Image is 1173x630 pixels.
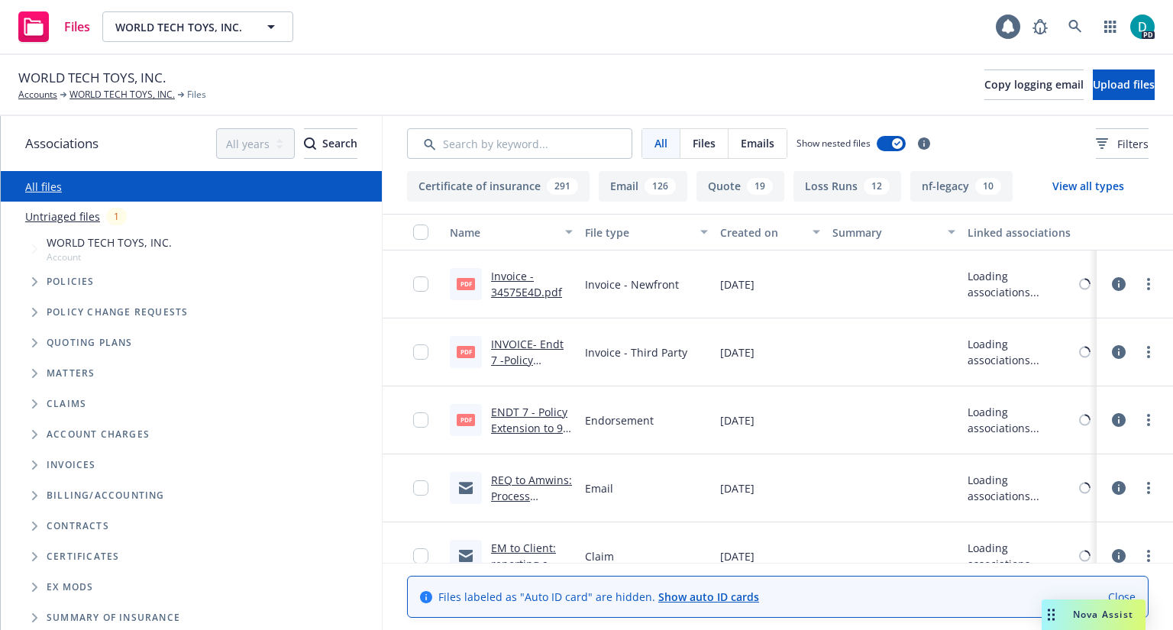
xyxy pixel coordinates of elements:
[47,491,165,500] span: Billing/Accounting
[720,480,755,496] span: [DATE]
[1108,589,1136,605] a: Close
[585,225,691,241] div: File type
[1042,599,1061,630] div: Drag to move
[413,480,428,496] input: Toggle Row Selected
[968,404,1076,436] div: Loading associations...
[585,548,614,564] span: Claim
[47,338,133,347] span: Quoting plans
[47,613,180,622] span: Summary of insurance
[1117,136,1149,152] span: Filters
[47,583,93,592] span: Ex Mods
[741,135,774,151] span: Emails
[1060,11,1091,42] a: Search
[413,225,428,240] input: Select all
[457,278,475,289] span: pdf
[407,128,632,159] input: Search by keyword...
[1093,77,1155,92] span: Upload files
[69,88,175,102] a: WORLD TECH TOYS, INC.
[1096,136,1149,152] span: Filters
[720,344,755,360] span: [DATE]
[304,128,357,159] button: SearchSearch
[961,214,1097,250] button: Linked associations
[720,225,803,241] div: Created on
[968,268,1076,300] div: Loading associations...
[984,77,1084,92] span: Copy logging email
[102,11,293,42] button: WORLD TECH TOYS, INC.
[47,369,95,378] span: Matters
[18,88,57,102] a: Accounts
[491,473,572,519] a: REQ to Amwins: Process extension.msg
[12,5,96,48] a: Files
[413,412,428,428] input: Toggle Row Selected
[25,208,100,225] a: Untriaged files
[1139,479,1158,497] a: more
[25,179,62,194] a: All files
[585,276,679,292] span: Invoice - Newfront
[1028,171,1149,202] button: View all types
[720,412,755,428] span: [DATE]
[968,540,1076,572] div: Loading associations...
[832,225,939,241] div: Summary
[910,171,1013,202] button: nf-legacy
[413,344,428,360] input: Toggle Row Selected
[457,346,475,357] span: pdf
[444,214,579,250] button: Name
[47,250,172,263] span: Account
[491,337,564,383] a: INVOICE- Endt 7 -Policy Extension.pdf
[1139,343,1158,361] a: more
[1042,599,1146,630] button: Nova Assist
[115,19,247,35] span: WORLD TECH TOYS, INC.
[413,548,428,564] input: Toggle Row Selected
[1095,11,1126,42] a: Switch app
[1139,547,1158,565] a: more
[1096,128,1149,159] button: Filters
[47,308,188,317] span: Policy change requests
[438,589,759,605] span: Files labeled as "Auto ID card" are hidden.
[304,129,357,158] div: Search
[47,399,86,409] span: Claims
[187,88,206,102] span: Files
[585,412,654,428] span: Endorsement
[1,231,382,480] div: Tree Example
[47,430,150,439] span: Account charges
[585,480,613,496] span: Email
[47,522,109,531] span: Contracts
[1093,69,1155,100] button: Upload files
[579,214,714,250] button: File type
[1139,275,1158,293] a: more
[720,548,755,564] span: [DATE]
[658,590,759,604] a: Show auto ID cards
[491,541,570,619] a: EM to Client: reporting a claim ([PERSON_NAME]).msg
[491,269,562,299] a: Invoice - 34575E4D.pdf
[457,414,475,425] span: pdf
[864,178,890,195] div: 12
[645,178,676,195] div: 126
[693,135,716,151] span: Files
[491,405,567,451] a: ENDT 7 - Policy Extension to 9-28.pdf
[106,208,127,225] div: 1
[793,171,901,202] button: Loss Runs
[696,171,784,202] button: Quote
[797,137,871,150] span: Show nested files
[407,171,590,202] button: Certificate of insurance
[450,225,556,241] div: Name
[47,277,95,286] span: Policies
[968,472,1076,504] div: Loading associations...
[826,214,961,250] button: Summary
[975,178,1001,195] div: 10
[1025,11,1055,42] a: Report a Bug
[654,135,667,151] span: All
[714,214,826,250] button: Created on
[1073,608,1133,621] span: Nova Assist
[47,460,96,470] span: Invoices
[18,68,166,88] span: WORLD TECH TOYS, INC.
[747,178,773,195] div: 19
[547,178,578,195] div: 291
[304,137,316,150] svg: Search
[968,225,1091,241] div: Linked associations
[1130,15,1155,39] img: photo
[720,276,755,292] span: [DATE]
[47,234,172,250] span: WORLD TECH TOYS, INC.
[25,134,99,153] span: Associations
[413,276,428,292] input: Toggle Row Selected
